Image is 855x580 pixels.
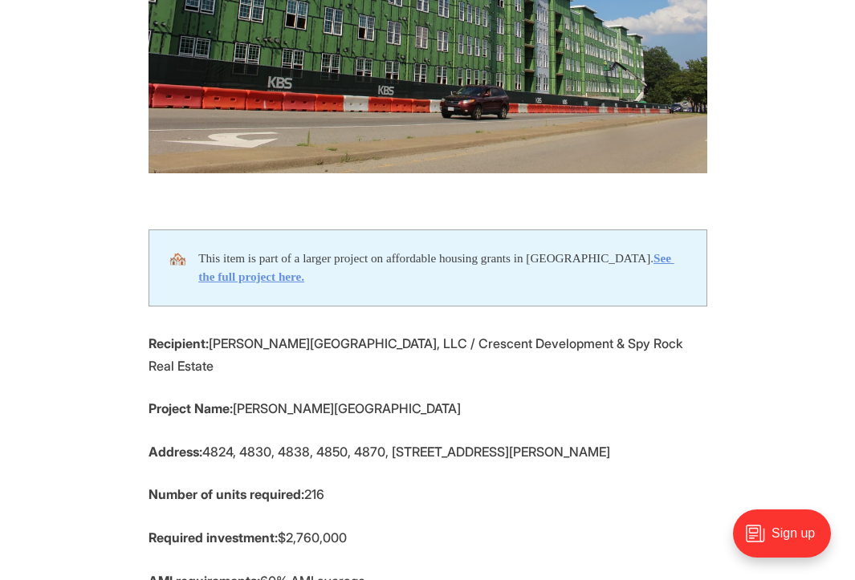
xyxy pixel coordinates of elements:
[149,486,304,502] strong: Number of units required:
[149,440,707,463] p: 4824, 4830, 4838, 4850, 4870, [STREET_ADDRESS][PERSON_NAME]
[149,526,707,549] p: $2,760,000
[149,332,707,377] p: [PERSON_NAME][GEOGRAPHIC_DATA], LLC / Crescent Development & Spy Rock Real Estate
[149,483,707,505] p: 216
[149,444,202,460] strong: Address:
[198,249,686,286] div: This item is part of a larger project on affordable housing grants in [GEOGRAPHIC_DATA].
[149,529,278,546] strong: Required investment:
[149,400,233,416] strong: Project Name:
[719,501,855,580] iframe: portal-trigger
[149,397,707,420] p: [PERSON_NAME][GEOGRAPHIC_DATA]
[198,251,674,283] a: See the full project here.
[169,249,199,286] div: 🏘️
[149,335,209,351] strong: Recipient:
